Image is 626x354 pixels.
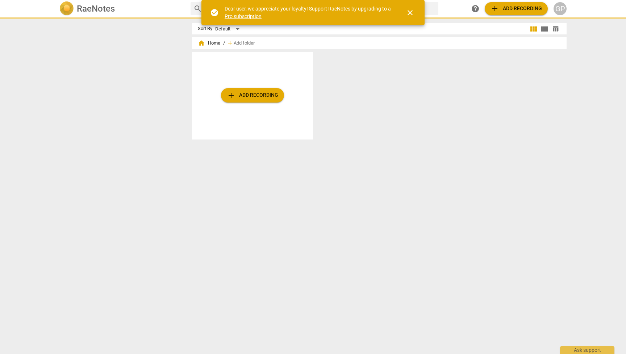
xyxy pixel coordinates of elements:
button: Close [401,4,419,21]
span: search [193,4,202,13]
span: add [227,91,235,100]
span: add [491,4,499,13]
span: help [471,4,480,13]
span: Add recording [227,91,278,100]
div: Sort By [198,26,212,32]
span: check_circle [210,8,219,17]
h2: RaeNotes [77,4,115,14]
div: Dear user, we appreciate your loyalty! Support RaeNotes by upgrading to a [225,5,393,20]
span: home [198,39,205,47]
button: GP [554,2,567,15]
a: Pro subscription [225,13,262,19]
button: Tile view [528,24,539,34]
span: close [406,8,414,17]
a: Help [469,2,482,15]
span: Home [198,39,220,47]
span: view_list [540,25,549,33]
a: LogoRaeNotes [59,1,185,16]
div: Default [215,23,242,35]
button: Upload [221,88,284,103]
span: table_chart [552,25,559,32]
button: List view [539,24,550,34]
span: add [226,39,234,47]
button: Upload [485,2,548,15]
span: Add folder [234,41,255,46]
button: Table view [550,24,561,34]
img: Logo [59,1,74,16]
span: / [223,41,225,46]
div: Ask support [560,346,614,354]
span: Add recording [491,4,542,13]
span: view_module [529,25,538,33]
